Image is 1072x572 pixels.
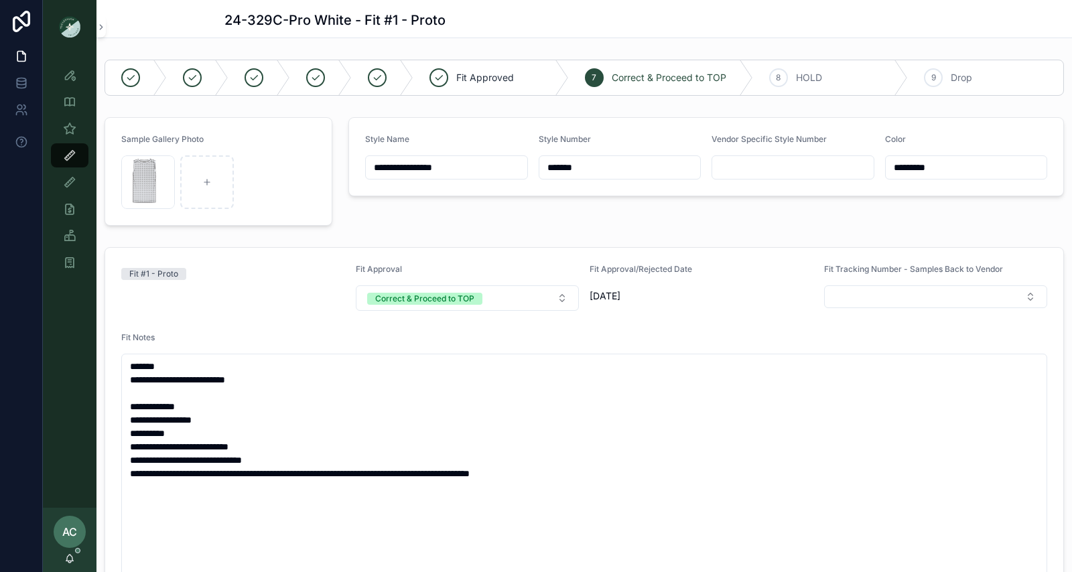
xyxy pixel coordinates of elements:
span: HOLD [796,71,822,84]
span: Fit Approval/Rejected Date [590,264,692,274]
span: 8 [776,72,781,83]
h1: 24-329C-Pro White - Fit #1 - Proto [224,11,446,29]
button: Select Button [824,285,1048,308]
span: Drop [951,71,972,84]
div: scrollable content [43,54,96,292]
span: AC [62,524,77,540]
span: Color [885,134,906,144]
span: Correct & Proceed to TOP [612,71,726,84]
span: Style Name [365,134,409,144]
span: Fit Notes [121,332,155,342]
span: Fit Approval [356,264,402,274]
span: Vendor Specific Style Number [712,134,827,144]
button: Select Button [356,285,580,311]
span: Fit Approved [456,71,514,84]
span: Sample Gallery Photo [121,134,204,144]
div: Correct & Proceed to TOP [375,293,474,305]
span: Fit Tracking Number - Samples Back to Vendor [824,264,1003,274]
span: Style Number [539,134,591,144]
span: [DATE] [590,289,813,303]
img: App logo [59,16,80,38]
span: 9 [931,72,936,83]
span: 7 [592,72,596,83]
div: Fit #1 - Proto [129,268,178,280]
